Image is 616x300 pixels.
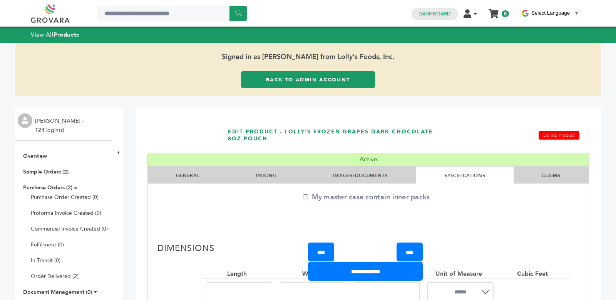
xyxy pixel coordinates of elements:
div: Width [302,270,323,278]
a: Sample Orders (2) [23,168,69,175]
a: Select Language​ [531,10,579,16]
a: View AllProducts [31,31,79,39]
a: Fulfillment (0) [31,241,64,248]
h2: Dimensions [157,243,579,258]
label: My master case contain inner packs [303,192,430,202]
a: In-Transit (0) [31,257,60,264]
a: PRICING [256,172,277,179]
li: [PERSON_NAME] - 124 login(s) [35,116,86,135]
span: 0 [502,10,509,17]
strong: Products [54,31,79,39]
span: ▼ [574,10,579,16]
h1: EDIT PRODUCT - Lolly's Frozen Grapes Dark Chocolate 8oz pouch [228,118,449,153]
input: My master case contain inner packs [303,194,308,199]
a: Overview [23,152,47,160]
a: GENERAL [176,172,200,179]
a: My Cart [489,7,498,15]
a: Purchase Orders (2) [23,184,72,191]
a: CLAIMS [542,172,561,179]
img: profile.png [18,113,32,128]
a: Order Delivered (2) [31,273,79,280]
a: IMAGES/DOCUMENTS [333,172,388,179]
span: Select Language [531,10,570,16]
a: Delete Product [539,131,579,140]
a: Document Management (0) [23,288,92,296]
div: Unit of Measure [435,270,486,278]
span: Signed in as [PERSON_NAME] from Lolly's Foods, Inc. [15,43,601,71]
a: Proforma Invoice Created (0) [31,209,101,217]
a: Back to Admin Account [241,71,375,88]
input: Search a product or brand... [99,6,247,21]
div: Active [147,153,589,166]
a: Purchase Order Created (0) [31,194,99,201]
div: Length [227,270,251,278]
a: SPECIFICATIONS [444,172,485,179]
a: Commercial Invoice Created (0) [31,225,108,233]
div: Cubic Feet [517,270,552,278]
a: Dashboard [418,10,451,17]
